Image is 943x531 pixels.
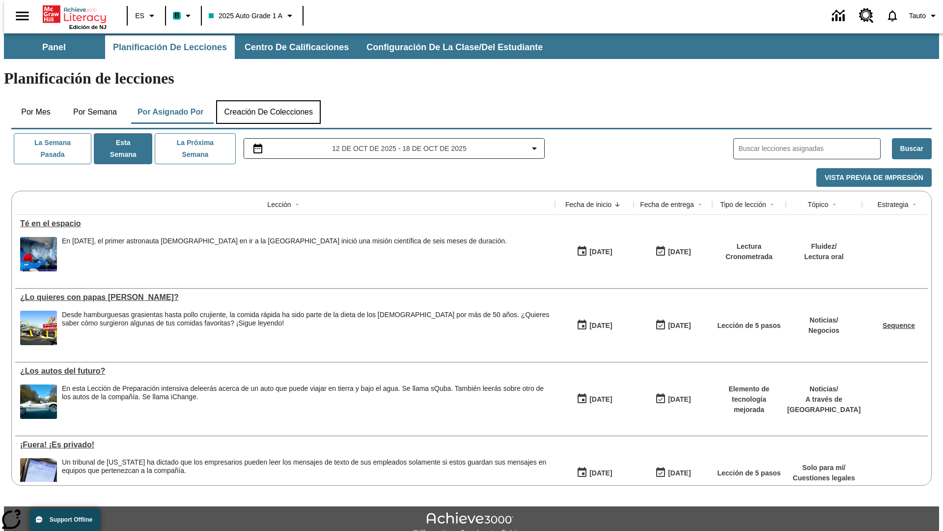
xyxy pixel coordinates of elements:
[668,393,691,406] div: [DATE]
[62,311,550,327] div: Desde hamburguesas grasientas hasta pollo crujiente, la comida rápida ha sido parte de la dieta d...
[766,199,778,210] button: Sort
[291,199,303,210] button: Sort
[43,3,107,30] div: Portada
[829,199,840,210] button: Sort
[62,384,550,401] div: En esta Lección de Preparación intensiva de
[717,241,781,262] p: Lectura Cronometrada
[20,219,550,228] div: Té en el espacio
[20,237,57,271] img: Un astronauta, el primero del Reino Unido que viaja a la Estación Espacial Internacional, saluda ...
[589,246,612,258] div: [DATE]
[62,384,544,401] testabrev: leerás acerca de un auto que puede viajar en tierra y bajo el agua. Se llama sQuba. También leerá...
[62,237,507,245] div: En [DATE], el primer astronauta [DEMOGRAPHIC_DATA] en ir a la [GEOGRAPHIC_DATA] inició una misión...
[43,4,107,24] a: Portada
[528,143,540,154] svg: Collapse Date Range Filter
[209,11,282,21] span: 2025 Auto Grade 1 A
[155,133,235,164] button: La próxima semana
[717,321,780,331] p: Lección de 5 pasos
[4,33,939,59] div: Subbarra de navegación
[652,390,694,409] button: 08/01/26: Último día en que podrá accederse la lección
[62,237,507,271] div: En diciembre de 2015, el primer astronauta británico en ir a la Estación Espacial Internacional i...
[573,316,615,335] button: 07/14/25: Primer día en que estuvo disponible la lección
[720,200,766,209] div: Tipo de lección
[248,143,541,154] button: Seleccione el intervalo de fechas opción del menú
[652,242,694,261] button: 10/12/25: Último día en que podrá accederse la lección
[20,311,57,345] img: Uno de los primeros locales de McDonald's, con el icónico letrero rojo y los arcos amarillos.
[216,100,321,124] button: Creación de colecciones
[668,467,691,479] div: [DATE]
[62,458,550,475] div: Un tribunal de [US_STATE] ha dictado que los empresarios pueden leer los mensajes de texto de sus...
[366,42,543,53] span: Configuración de la clase/del estudiante
[787,394,861,415] p: A través de [GEOGRAPHIC_DATA]
[237,35,357,59] button: Centro de calificaciones
[589,393,612,406] div: [DATE]
[69,24,107,30] span: Edición de NJ
[4,69,939,88] h1: Planificación de lecciones
[816,168,932,187] button: Vista previa de impresión
[130,100,212,124] button: Por asignado por
[804,241,843,252] p: Fluidez /
[5,35,103,59] button: Panel
[62,458,550,493] div: Un tribunal de California ha dictado que los empresarios pueden leer los mensajes de texto de sus...
[50,516,92,523] span: Support Offline
[652,464,694,482] button: 04/20/26: Último día en que podrá accederse la lección
[14,133,91,164] button: La semana pasada
[11,100,60,124] button: Por mes
[94,133,152,164] button: Esta semana
[892,138,932,159] button: Buscar
[113,42,227,53] span: Planificación de lecciones
[877,200,908,209] div: Estrategia
[267,200,291,209] div: Lección
[573,242,615,261] button: 10/06/25: Primer día en que estuvo disponible la lección
[20,219,550,228] a: Té en el espacio, Lecciones
[20,367,550,376] div: ¿Los autos del futuro?
[793,473,855,483] p: Cuestiones legales
[20,293,550,302] a: ¿Lo quieres con papas fritas?, Lecciones
[565,200,611,209] div: Fecha de inicio
[245,42,349,53] span: Centro de calificaciones
[20,384,57,419] img: Un automóvil de alta tecnología flotando en el agua.
[359,35,551,59] button: Configuración de la clase/del estudiante
[4,35,552,59] div: Subbarra de navegación
[807,200,828,209] div: Tópico
[739,142,880,156] input: Buscar lecciones asignadas
[20,293,550,302] div: ¿Lo quieres con papas fritas?
[883,322,915,329] a: Sequence
[62,384,550,419] div: En esta Lección de Preparación intensiva de leerás acerca de un auto que puede viajar en tierra y...
[20,458,57,493] img: Primer plano de la pantalla de un teléfono móvil. Tras una demanda, un tribunal dictó que las emp...
[808,325,839,336] p: Negocios
[652,316,694,335] button: 07/20/26: Último día en que podrá accederse la lección
[174,9,179,22] span: B
[8,1,37,30] button: Abrir el menú lateral
[909,199,920,210] button: Sort
[880,3,905,29] a: Notificaciones
[808,315,839,325] p: Noticias /
[717,384,781,415] p: Elemento de tecnología mejorada
[20,441,550,449] div: ¡Fuera! ¡Es privado!
[135,11,144,21] span: ES
[826,2,853,29] a: Centro de información
[205,7,300,25] button: Clase: 2025 Auto Grade 1 A, Selecciona una clase
[169,7,198,25] button: Boost El color de la clase es verde turquesa. Cambiar el color de la clase.
[62,311,550,345] div: Desde hamburguesas grasientas hasta pollo crujiente, la comida rápida ha sido parte de la dieta d...
[20,367,550,376] a: ¿Los autos del futuro? , Lecciones
[717,468,780,478] p: Lección de 5 pasos
[105,35,235,59] button: Planificación de lecciones
[589,467,612,479] div: [DATE]
[853,2,880,29] a: Centro de recursos, Se abrirá en una pestaña nueva.
[694,199,706,210] button: Sort
[65,100,125,124] button: Por semana
[29,508,100,531] button: Support Offline
[804,252,843,262] p: Lectura oral
[905,7,943,25] button: Perfil/Configuración
[640,200,694,209] div: Fecha de entrega
[573,464,615,482] button: 04/14/25: Primer día en que estuvo disponible la lección
[589,320,612,332] div: [DATE]
[131,7,162,25] button: Lenguaje: ES, Selecciona un idioma
[20,441,550,449] a: ¡Fuera! ¡Es privado! , Lecciones
[611,199,623,210] button: Sort
[668,320,691,332] div: [DATE]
